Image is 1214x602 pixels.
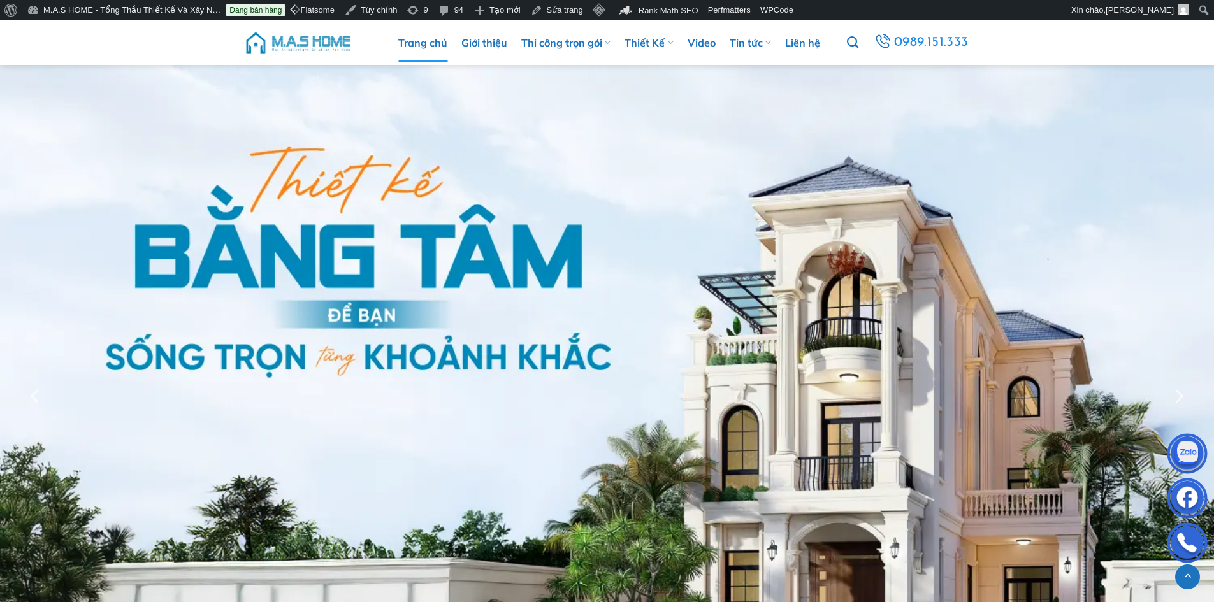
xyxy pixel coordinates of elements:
[398,24,447,62] a: Trang chủ
[1175,564,1200,589] a: Lên đầu trang
[461,24,507,62] a: Giới thiệu
[521,24,611,62] a: Thi công trọn gói
[688,24,716,62] a: Video
[785,24,820,62] a: Liên hệ
[24,329,47,464] button: Previous
[226,4,285,16] a: Đang bán hàng
[244,24,352,62] img: M.A.S HOME – Tổng Thầu Thiết Kế Và Xây Nhà Trọn Gói
[730,24,771,62] a: Tin tức
[1167,329,1190,464] button: Next
[1168,481,1206,519] img: Facebook
[639,6,698,15] span: Rank Math SEO
[1168,526,1206,564] img: Phone
[1168,436,1206,475] img: Zalo
[1106,5,1174,15] span: [PERSON_NAME]
[894,32,969,54] span: 0989.151.333
[872,31,970,54] a: 0989.151.333
[625,24,673,62] a: Thiết Kế
[847,29,858,56] a: Tìm kiếm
